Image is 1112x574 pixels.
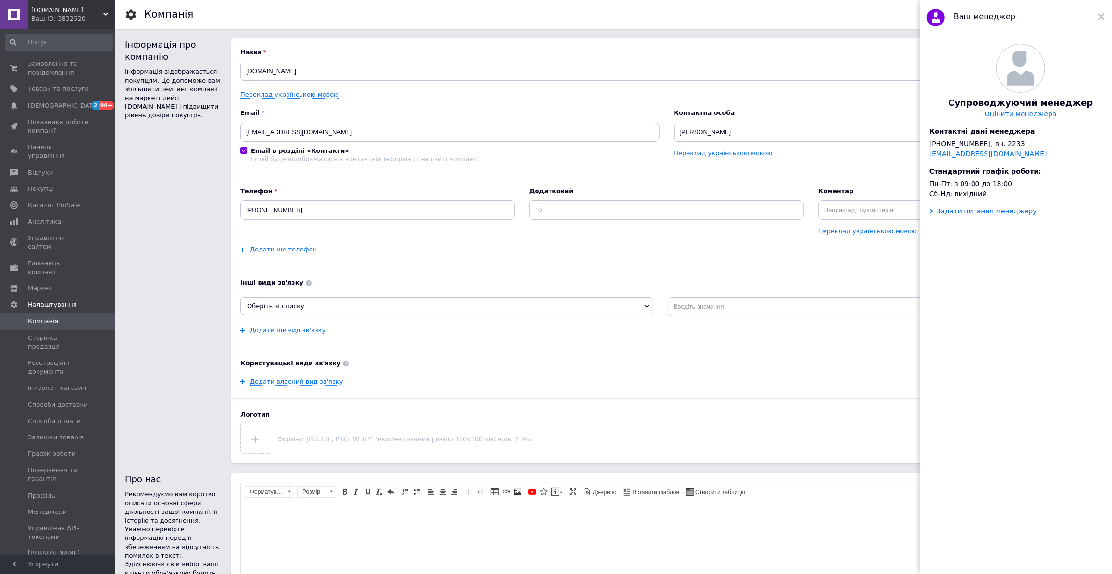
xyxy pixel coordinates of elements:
[512,487,523,497] a: Зображення
[277,436,1093,443] p: Формат: JPG, GIF, PNG, WEBP. Рекомендований розмір 100х100 пікселів, 2 МБ.
[240,91,339,99] a: Переклад українською мовою
[463,487,474,497] a: Зменшити відступ
[31,6,103,14] span: Drongo.com.ua
[28,185,54,193] span: Покупці
[929,140,1112,148] div: [PHONE_NUMBER], вн. 2233
[28,384,86,392] span: Інтернет-магазин
[28,449,75,458] span: Графік роботи
[538,487,549,497] a: Вставити іконку
[568,487,578,497] a: Максимізувати
[28,491,55,500] span: Профіль
[929,127,1112,135] div: Контактні дані менеджера
[28,168,53,177] span: Відгуки
[125,38,221,62] div: Інформація про компанію
[297,486,336,498] a: Розмір
[550,487,564,497] a: Вставити повідомлення
[240,109,660,117] b: Email
[250,378,343,386] a: Додати власний вид зв'язку
[362,487,373,497] a: Підкреслений (Ctrl+U)
[818,187,1093,196] b: Коментар
[937,207,1037,215] div: Задати питання менеджеру
[28,259,89,276] span: Гаманець компанії
[251,147,349,154] b: Email в розділі «Контакти»
[929,180,1112,187] div: Пн-Пт: з 09:00 до 18:00
[28,417,81,425] span: Способи оплати
[298,487,326,497] span: Розмір
[28,201,80,210] span: Каталог ProSale
[251,155,479,162] div: Email буде відображатись в контактній інформації на сайті компанії.
[250,326,325,334] a: Додати ще вид зв'язку
[351,487,362,497] a: Курсив (Ctrl+I)
[622,487,681,497] a: Вставити шаблон
[818,200,1093,220] input: Наприклад: Бухгалтерія
[674,109,1093,117] b: Контактна особа
[929,150,1047,158] a: [EMAIL_ADDRESS][DOMAIN_NAME]
[125,67,221,120] div: Інформація відображається покупцям. Це допоможе вам збільшити рейтинг компанії на маркетплейсі [D...
[674,123,1093,142] input: ПІБ
[28,300,77,309] span: Налаштування
[28,400,88,409] span: Способи доставки
[685,487,747,497] a: Створити таблицю
[529,187,804,196] b: Додатковий
[125,473,221,485] div: Про нас
[28,508,67,516] span: Менеджери
[240,187,515,196] b: Телефон
[91,101,99,110] span: 2
[339,487,350,497] a: Жирний (Ctrl+B)
[240,48,1093,57] b: Назва
[28,60,89,77] span: Замовлення та повідомлення
[668,297,1081,316] input: Введіть значення
[631,488,680,497] span: Вставити шаблон
[28,234,89,251] span: Управління сайтом
[28,284,52,293] span: Маркет
[28,334,89,351] span: Сторінка продавця
[245,486,294,498] a: Форматування
[929,190,1112,198] div: Сб-Нд: вихідний
[5,34,113,51] input: Пошук
[591,488,617,497] span: Джерело
[240,411,1093,419] b: Логотип
[28,85,89,93] span: Товари та послуги
[240,62,1093,81] input: Назва вашої компанії
[240,200,515,220] input: +38 096 0000000
[412,487,422,497] a: Вставити/видалити маркований список
[985,110,1057,118] a: Оцінити менеджера
[240,123,660,142] input: Електронна адреса
[818,227,917,235] a: Переклад українською мовою
[501,487,512,497] a: Вставити/Редагувати посилання (Ctrl+L)
[374,487,385,497] a: Видалити форматування
[674,150,773,157] a: Переклад українською мовою
[386,487,396,497] a: Повернути (Ctrl+Z)
[582,487,618,497] a: Джерело
[144,9,193,20] h1: Компанія
[28,101,99,110] span: [DEMOGRAPHIC_DATA]
[475,487,486,497] a: Збільшити відступ
[527,487,537,497] a: Додати відео з YouTube
[449,487,460,497] a: По правому краю
[31,14,115,23] div: Ваш ID: 3832520
[245,487,285,497] span: Форматування
[929,167,1112,175] div: Стандартний графік роботи:
[28,466,89,483] span: Повернення та гарантія
[437,487,448,497] a: По центру
[250,246,317,253] a: Додати ще телефон
[489,487,500,497] a: Таблиця
[400,487,411,497] a: Вставити/видалити нумерований список
[28,143,89,160] span: Панель управління
[28,433,84,442] span: Залишки товарів
[28,118,89,135] span: Показники роботи компанії
[28,359,89,376] span: Реєстраційні документи
[28,217,61,226] span: Аналітика
[247,302,304,310] span: Оберіть зі списку
[240,359,1093,368] b: Користувацькі види зв'язку
[28,524,89,541] span: Управління API-токенами
[28,317,58,325] span: Компанія
[529,200,804,220] input: 10
[240,278,1093,287] b: Інші види зв'язку
[99,101,115,110] span: 99+
[426,487,437,497] a: По лівому краю
[694,488,745,497] span: Створити таблицю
